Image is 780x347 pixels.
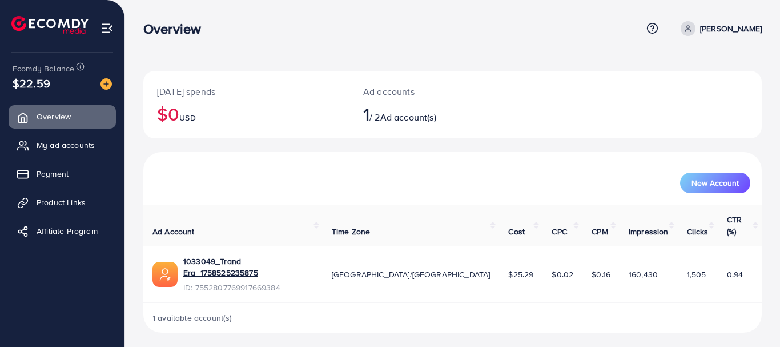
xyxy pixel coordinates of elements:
[700,22,762,35] p: [PERSON_NAME]
[687,226,709,237] span: Clicks
[179,112,195,123] span: USD
[552,226,566,237] span: CPC
[152,226,195,237] span: Ad Account
[629,269,658,280] span: 160,430
[332,269,490,280] span: [GEOGRAPHIC_DATA]/[GEOGRAPHIC_DATA]
[37,197,86,208] span: Product Links
[592,269,610,280] span: $0.16
[9,191,116,214] a: Product Links
[508,226,525,237] span: Cost
[727,269,743,280] span: 0.94
[152,312,232,324] span: 1 available account(s)
[508,269,533,280] span: $25.29
[680,173,750,193] button: New Account
[592,226,608,237] span: CPM
[37,139,95,151] span: My ad accounts
[727,214,742,237] span: CTR (%)
[687,269,706,280] span: 1,505
[100,22,114,35] img: menu
[552,269,573,280] span: $0.02
[37,225,98,237] span: Affiliate Program
[100,78,112,90] img: image
[691,179,739,187] span: New Account
[37,168,69,180] span: Payment
[731,296,771,338] iframe: Chat
[9,134,116,157] a: My ad accounts
[157,85,336,98] p: [DATE] spends
[13,75,50,91] span: $22.59
[152,262,178,287] img: ic-ads-acc.e4c84228.svg
[363,101,369,127] span: 1
[9,105,116,128] a: Overview
[332,226,370,237] span: Time Zone
[13,63,74,74] span: Ecomdy Balance
[143,21,210,37] h3: Overview
[9,220,116,242] a: Affiliate Program
[157,103,336,125] h2: $0
[676,21,762,36] a: [PERSON_NAME]
[37,111,71,122] span: Overview
[183,282,313,293] span: ID: 7552807769917669384
[380,111,436,123] span: Ad account(s)
[9,162,116,185] a: Payment
[363,103,490,125] h2: / 2
[183,256,313,279] a: 1033049_Trand Era_1758525235875
[363,85,490,98] p: Ad accounts
[629,226,669,237] span: Impression
[11,16,89,34] img: logo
